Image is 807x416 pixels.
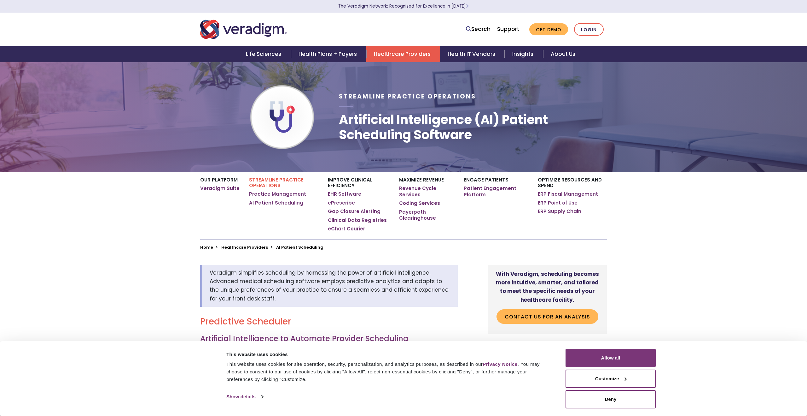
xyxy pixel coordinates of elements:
a: Contact us for an Analysis [496,309,598,324]
a: ePrescribe [328,200,355,206]
a: Show details [226,392,263,401]
a: Health IT Vendors [440,46,505,62]
a: About Us [543,46,583,62]
a: Insights [505,46,543,62]
a: ERP Point of Use [538,200,578,206]
button: Deny [566,390,656,408]
div: This website uses cookies for site operation, security, personalization, and analytics purposes, ... [226,360,551,383]
button: Allow all [566,349,656,367]
a: The Veradigm Network: Recognized for Excellence in [DATE]Learn More [338,3,469,9]
span: Veradigm simplifies scheduling by harnessing the power of artificial intelligence. Advanced medic... [210,269,449,302]
a: Login [574,23,604,36]
a: Gap Closure Alerting [328,208,380,215]
a: Support [497,25,519,33]
a: Clinical Data Registries [328,217,387,223]
a: Practice Management [249,191,306,197]
a: Life Sciences [238,46,291,62]
a: Veradigm Suite [200,185,240,192]
a: eChart Courier [328,226,365,232]
a: Home [200,244,213,250]
h2: Predictive Scheduler [200,316,458,327]
span: Learn More [466,3,469,9]
button: Customize [566,370,656,388]
a: Search [466,25,491,33]
a: Privacy Notice [483,361,517,367]
img: Veradigm logo [200,19,287,40]
a: Get Demo [529,23,568,36]
a: Health Plans + Payers [291,46,366,62]
a: Revenue Cycle Services [399,185,454,198]
span: Streamline Practice Operations [339,92,476,101]
a: Healthcare Providers [366,46,440,62]
a: Healthcare Providers [221,244,268,250]
a: AI Patient Scheduling [249,200,303,206]
strong: With Veradigm, scheduling becomes more intuitive, smarter, and tailored to meet the specific need... [496,270,599,304]
a: Coding Services [399,200,440,206]
a: EHR Software [328,191,361,197]
a: Payerpath Clearinghouse [399,209,454,221]
a: ERP Supply Chain [538,208,581,215]
div: This website uses cookies [226,351,551,358]
h1: Artificial Intelligence (AI) Patient Scheduling Software [339,112,607,142]
a: ERP Fiscal Management [538,191,598,197]
h3: Artificial Intelligence to Automate Provider Scheduling [200,334,458,343]
a: Patient Engagement Platform [464,185,528,198]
